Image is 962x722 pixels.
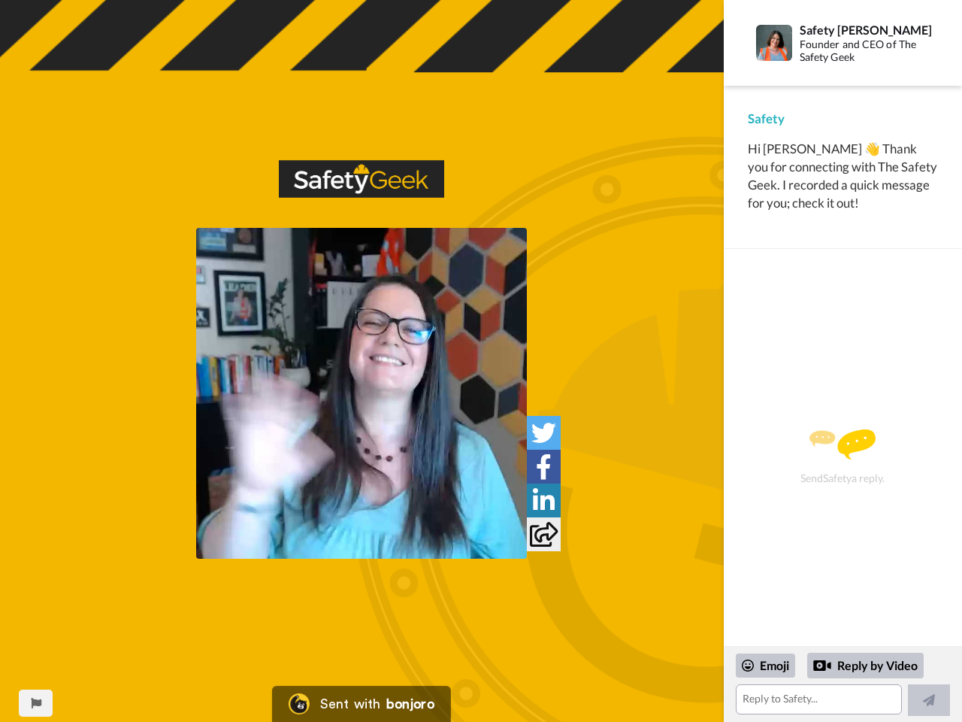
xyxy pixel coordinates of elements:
[756,25,792,61] img: Profile Image
[272,686,451,722] a: Bonjoro LogoSent withbonjoro
[289,693,310,714] img: Bonjoro Logo
[279,159,444,198] img: fe05f924-6570-4de3-a62f-02bbf2890cc2
[386,697,434,711] div: bonjoro
[800,38,937,64] div: Founder and CEO of The Safety Geek
[320,697,380,711] div: Sent with
[744,275,942,639] div: Send Safety a reply.
[748,140,938,212] div: Hi [PERSON_NAME] 👋 Thank you for connecting with The Safety Geek. I recorded a quick message for ...
[800,23,937,37] div: Safety [PERSON_NAME]
[748,110,938,128] div: Safety
[736,654,795,678] div: Emoji
[196,228,527,559] img: 78039353-f4c0-4c5d-b9de-1a67ffe146b5-thumb.jpg
[807,653,924,678] div: Reply by Video
[809,429,876,460] img: message.svg
[813,657,831,675] div: Reply by Video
